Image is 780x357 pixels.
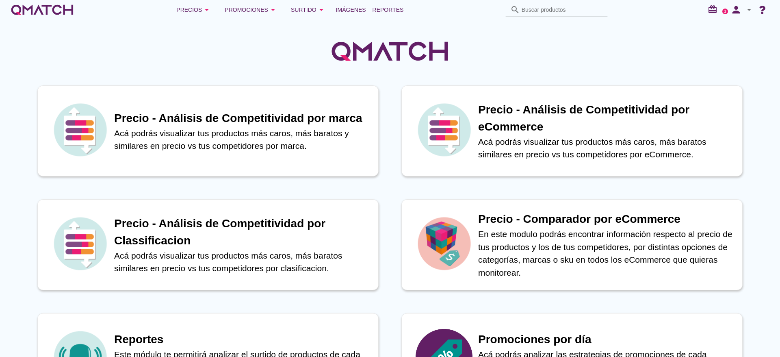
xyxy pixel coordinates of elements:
[478,331,734,348] h1: Promociones por día
[416,101,472,158] img: icon
[478,135,734,161] p: Acá podrás visualizar tus productos más caros, más baratos similares en precio vs tus competidore...
[416,215,472,272] img: icon
[114,215,370,249] h1: Precio - Análisis de Competitividad por Classificacion
[176,5,212,15] div: Precios
[316,5,326,15] i: arrow_drop_down
[336,5,366,15] span: Imágenes
[478,101,734,135] h1: Precio - Análisis de Competitividad por eCommerce
[268,5,278,15] i: arrow_drop_down
[114,249,370,275] p: Acá podrás visualizar tus productos más caros, más baratos similares en precio vs tus competidore...
[390,85,754,176] a: iconPrecio - Análisis de Competitividad por eCommerceAcá podrás visualizar tus productos más caro...
[333,2,369,18] a: Imágenes
[478,228,734,279] p: En este modulo podrás encontrar información respecto al precio de tus productos y los de tus comp...
[26,199,390,290] a: iconPrecio - Análisis de Competitividad por ClassificacionAcá podrás visualizar tus productos más...
[10,2,75,18] a: white-qmatch-logo
[26,85,390,176] a: iconPrecio - Análisis de Competitividad por marcaAcá podrás visualizar tus productos más caros, m...
[218,2,284,18] button: Promociones
[478,211,734,228] h1: Precio - Comparador por eCommerce
[373,5,404,15] span: Reportes
[225,5,278,15] div: Promociones
[52,101,108,158] img: icon
[114,331,370,348] h1: Reportes
[744,5,754,15] i: arrow_drop_down
[708,4,721,14] i: redeem
[291,5,326,15] div: Surtido
[52,215,108,272] img: icon
[722,9,728,14] a: 2
[202,5,212,15] i: arrow_drop_down
[114,110,370,127] h1: Precio - Análisis de Competitividad por marca
[369,2,407,18] a: Reportes
[724,9,726,13] text: 2
[390,199,754,290] a: iconPrecio - Comparador por eCommerceEn este modulo podrás encontrar información respecto al prec...
[728,4,744,15] i: person
[510,5,520,15] i: search
[329,31,451,72] img: QMatchLogo
[522,3,603,16] input: Buscar productos
[114,127,370,152] p: Acá podrás visualizar tus productos más caros, más baratos y similares en precio vs tus competido...
[170,2,218,18] button: Precios
[284,2,333,18] button: Surtido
